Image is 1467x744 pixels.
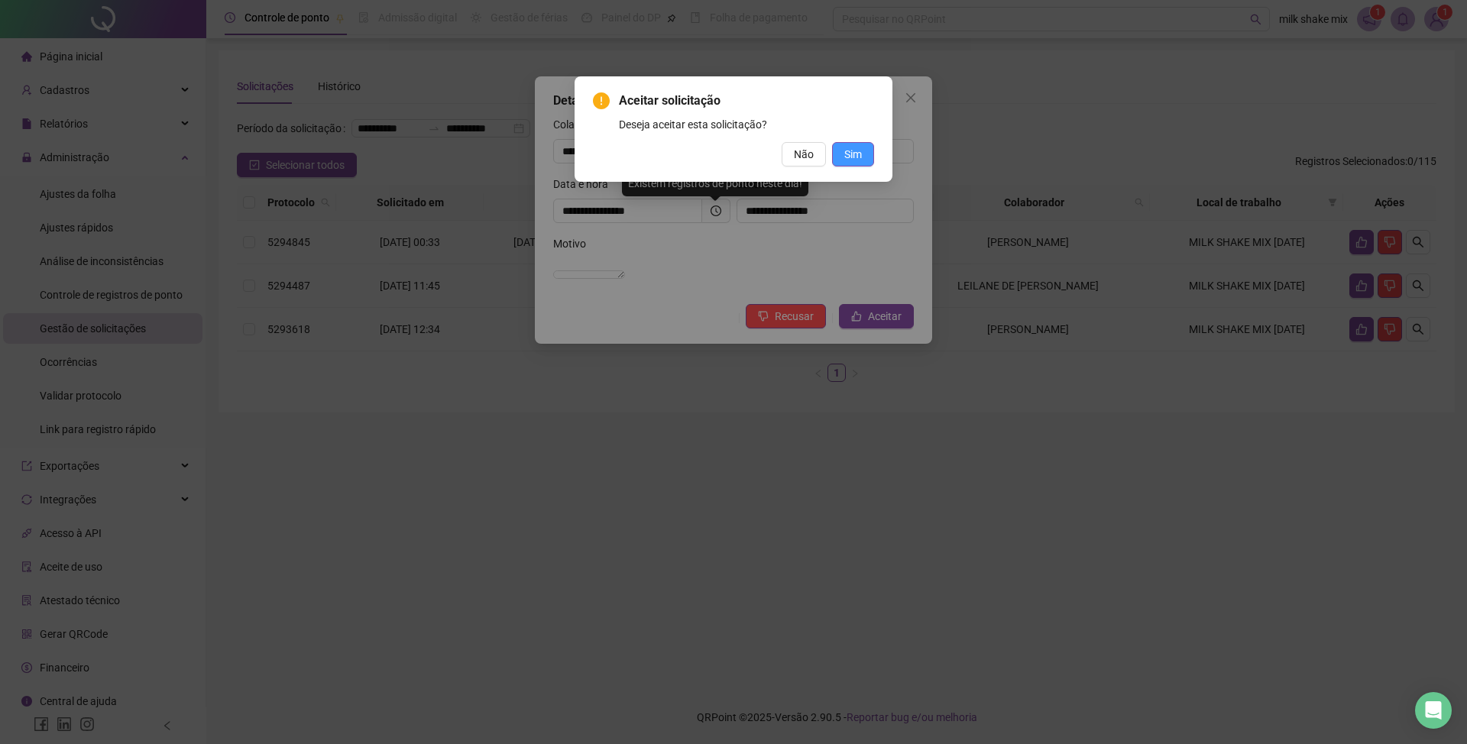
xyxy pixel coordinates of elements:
[832,142,874,167] button: Sim
[593,92,610,109] span: exclamation-circle
[1415,692,1452,729] div: Open Intercom Messenger
[844,146,862,163] span: Sim
[794,146,814,163] span: Não
[619,116,874,133] div: Deseja aceitar esta solicitação?
[619,92,874,110] span: Aceitar solicitação
[782,142,826,167] button: Não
